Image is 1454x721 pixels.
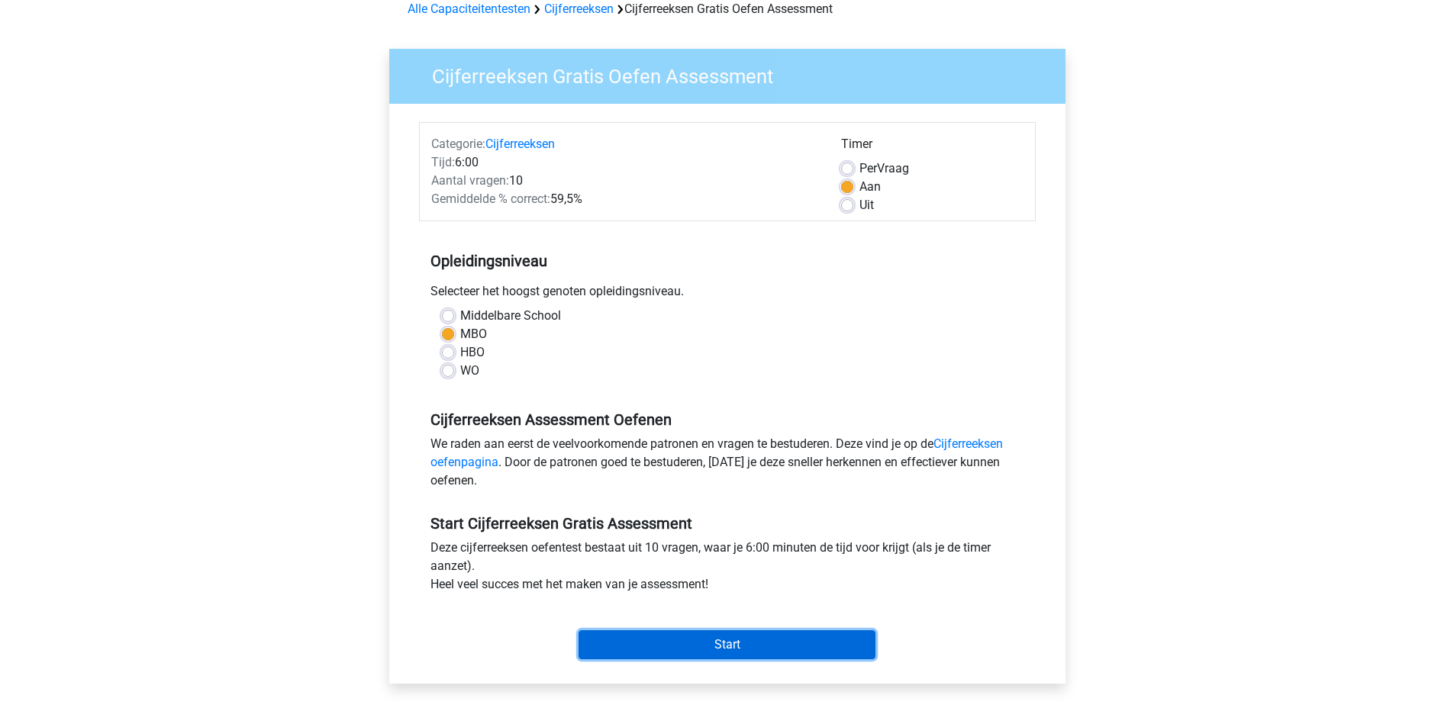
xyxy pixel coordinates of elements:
[485,137,555,151] a: Cijferreeksen
[859,196,874,214] label: Uit
[460,325,487,343] label: MBO
[460,362,479,380] label: WO
[414,59,1054,89] h3: Cijferreeksen Gratis Oefen Assessment
[419,539,1036,600] div: Deze cijferreeksen oefentest bestaat uit 10 vragen, waar je 6:00 minuten de tijd voor krijgt (als...
[431,173,509,188] span: Aantal vragen:
[431,192,550,206] span: Gemiddelde % correct:
[430,246,1024,276] h5: Opleidingsniveau
[859,159,909,178] label: Vraag
[420,172,830,190] div: 10
[431,155,455,169] span: Tijd:
[420,190,830,208] div: 59,5%
[430,514,1024,533] h5: Start Cijferreeksen Gratis Assessment
[859,161,877,175] span: Per
[841,135,1024,159] div: Timer
[579,630,875,659] input: Start
[419,282,1036,307] div: Selecteer het hoogst genoten opleidingsniveau.
[430,410,1024,429] h5: Cijferreeksen Assessment Oefenen
[419,435,1036,496] div: We raden aan eerst de veelvoorkomende patronen en vragen te bestuderen. Deze vind je op de . Door...
[420,153,830,172] div: 6:00
[859,178,881,196] label: Aan
[544,2,614,16] a: Cijferreeksen
[431,137,485,151] span: Categorie:
[408,2,530,16] a: Alle Capaciteitentesten
[460,307,561,325] label: Middelbare School
[460,343,485,362] label: HBO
